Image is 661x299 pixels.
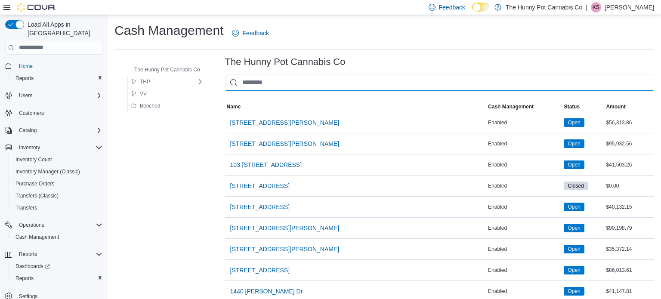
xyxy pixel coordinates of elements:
button: Transfers [9,202,106,214]
div: $90,198.79 [604,223,654,233]
span: Home [15,61,102,71]
a: Cash Management [12,232,62,242]
span: Inventory Count [15,156,52,163]
span: Open [564,287,584,296]
button: Reports [15,249,40,259]
span: Reports [19,251,37,258]
span: Home [19,63,33,70]
button: Home [2,60,106,72]
div: $0.00 [604,181,654,191]
button: Status [562,102,604,112]
span: Operations [15,220,102,230]
span: Dashboards [15,263,50,270]
span: Closed [568,182,584,190]
span: 103-[STREET_ADDRESS] [230,160,302,169]
a: Purchase Orders [12,179,58,189]
div: Enabled [486,223,562,233]
img: Cova [17,3,56,12]
span: Open [564,160,584,169]
div: $35,372.14 [604,244,654,254]
button: Inventory Count [9,154,106,166]
span: Open [568,119,580,126]
button: [STREET_ADDRESS][PERSON_NAME] [227,114,343,131]
span: Operations [19,222,44,228]
div: $56,313.86 [604,117,654,128]
a: Reports [12,73,37,83]
span: Open [564,118,584,127]
span: Transfers [15,204,37,211]
button: Users [2,89,106,102]
div: Enabled [486,202,562,212]
a: Reports [12,273,37,284]
button: Catalog [15,125,40,136]
span: Users [19,92,32,99]
input: Dark Mode [472,3,490,12]
button: [STREET_ADDRESS][PERSON_NAME] [227,240,343,258]
button: [STREET_ADDRESS][PERSON_NAME] [227,135,343,152]
a: Inventory Count [12,154,56,165]
span: Transfers (Classic) [15,192,59,199]
button: Reports [9,272,106,284]
div: Kandice Sparks [591,2,601,12]
span: Open [568,203,580,211]
span: THP [140,78,150,85]
span: 1440 [PERSON_NAME] Dr [230,287,303,296]
a: Transfers (Classic) [12,191,62,201]
span: Customers [15,108,102,118]
span: Dashboards [12,261,102,271]
button: VV [128,89,150,99]
span: [STREET_ADDRESS][PERSON_NAME] [230,139,340,148]
span: Benched [140,102,160,109]
span: [STREET_ADDRESS] [230,203,290,211]
span: Closed [564,182,587,190]
button: Operations [2,219,106,231]
span: Feedback [439,3,465,12]
p: | [586,2,587,12]
a: Transfers [12,203,40,213]
a: Feedback [229,25,272,42]
span: Inventory Count [12,154,102,165]
a: Dashboards [12,261,53,271]
span: Cash Management [12,232,102,242]
button: Benched [128,101,164,111]
span: Open [564,203,584,211]
input: This is a search bar. As you type, the results lower in the page will automatically filter. [225,74,654,91]
h3: The Hunny Pot Cannabis Co [225,57,346,67]
span: Feedback [242,29,269,37]
span: KS [593,2,599,12]
div: Enabled [486,139,562,149]
p: The Hunny Pot Cannabis Co [506,2,582,12]
span: Purchase Orders [15,180,55,187]
button: Name [225,102,487,112]
span: Catalog [19,127,37,134]
span: Purchase Orders [12,179,102,189]
button: Inventory [2,142,106,154]
span: Reports [12,273,102,284]
a: Home [15,61,36,71]
span: Reports [15,75,34,82]
a: Inventory Manager (Classic) [12,166,83,177]
button: THP [128,77,154,87]
div: $41,503.26 [604,160,654,170]
button: Inventory Manager (Classic) [9,166,106,178]
button: Cash Management [9,231,106,243]
div: $86,013.61 [604,265,654,275]
span: Open [568,245,580,253]
span: The Hunny Pot Cannabis Co [134,66,200,73]
button: Transfers (Classic) [9,190,106,202]
span: Open [564,266,584,274]
span: Reports [12,73,102,83]
span: Inventory [15,142,102,153]
span: Transfers [12,203,102,213]
span: Cash Management [15,234,59,240]
span: Cash Management [488,103,534,110]
span: Load All Apps in [GEOGRAPHIC_DATA] [24,20,102,37]
span: Open [564,224,584,232]
button: Users [15,90,36,101]
span: Open [564,139,584,148]
button: [STREET_ADDRESS] [227,177,293,194]
span: Users [15,90,102,101]
span: Open [568,287,580,295]
div: $95,932.56 [604,139,654,149]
